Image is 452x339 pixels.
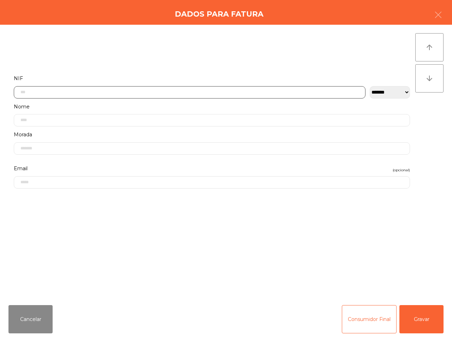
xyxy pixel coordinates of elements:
[342,305,397,333] button: Consumidor Final
[8,305,53,333] button: Cancelar
[399,305,444,333] button: Gravar
[14,130,32,139] span: Morada
[14,74,23,83] span: NIF
[425,43,434,52] i: arrow_upward
[415,64,444,93] button: arrow_downward
[393,167,410,173] span: (opcional)
[175,9,263,19] h4: Dados para Fatura
[14,102,30,112] span: Nome
[425,74,434,83] i: arrow_downward
[415,33,444,61] button: arrow_upward
[14,164,28,173] span: Email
